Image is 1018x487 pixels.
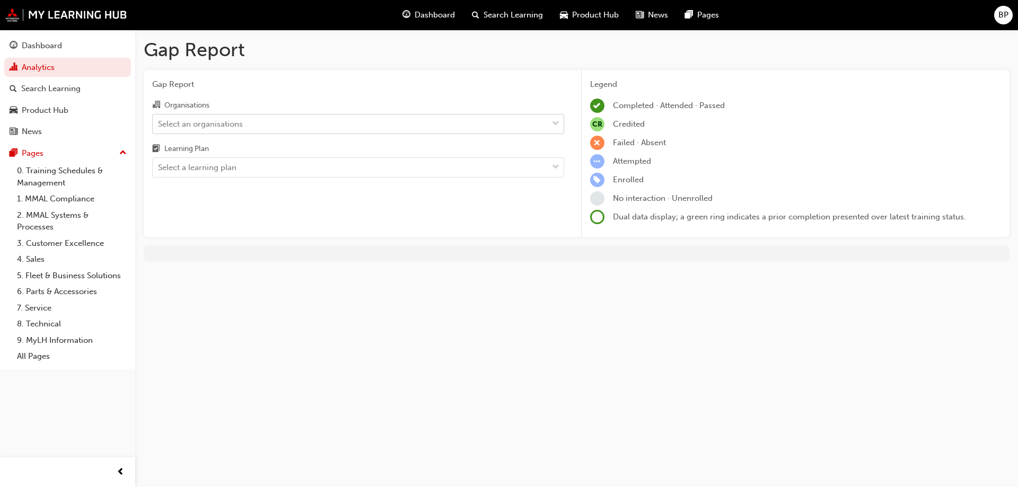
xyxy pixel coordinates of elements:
div: Organisations [164,100,209,111]
span: news-icon [10,127,17,137]
span: guage-icon [402,8,410,22]
div: Learning Plan [164,144,209,154]
span: Dual data display; a green ring indicates a prior completion presented over latest training status. [613,212,966,222]
a: 1. MMAL Compliance [13,191,131,207]
button: BP [994,6,1013,24]
span: No interaction · Unenrolled [613,193,713,203]
a: 0. Training Schedules & Management [13,163,131,191]
span: Dashboard [415,9,455,21]
div: News [22,126,42,138]
span: learningRecordVerb_FAIL-icon [590,136,604,150]
span: Product Hub [572,9,619,21]
a: 7. Service [13,300,131,316]
span: News [648,9,668,21]
span: up-icon [119,146,127,160]
a: Dashboard [4,36,131,56]
a: 9. MyLH Information [13,332,131,349]
span: pages-icon [10,149,17,158]
a: pages-iconPages [677,4,727,26]
span: null-icon [590,117,604,131]
span: BP [998,9,1008,21]
a: 5. Fleet & Business Solutions [13,268,131,284]
span: news-icon [636,8,644,22]
a: 3. Customer Excellence [13,235,131,252]
span: search-icon [472,8,479,22]
a: Analytics [4,58,131,77]
a: Search Learning [4,79,131,99]
img: mmal [5,8,127,22]
span: Completed · Attended · Passed [613,101,725,110]
span: learningRecordVerb_NONE-icon [590,191,604,206]
a: guage-iconDashboard [394,4,463,26]
span: down-icon [552,117,559,131]
div: Pages [22,147,43,160]
span: Failed · Absent [613,138,666,147]
span: car-icon [560,8,568,22]
span: chart-icon [10,63,17,73]
span: guage-icon [10,41,17,51]
span: car-icon [10,106,17,116]
a: 2. MMAL Systems & Processes [13,207,131,235]
span: Pages [697,9,719,21]
button: Pages [4,144,131,163]
span: prev-icon [117,466,125,479]
h1: Gap Report [144,38,1010,61]
div: Select a learning plan [158,162,236,174]
span: pages-icon [685,8,693,22]
span: down-icon [552,161,559,174]
span: Attempted [613,156,651,166]
div: Search Learning [21,83,81,95]
span: Search Learning [484,9,543,21]
a: 8. Technical [13,316,131,332]
button: DashboardAnalyticsSearch LearningProduct HubNews [4,34,131,144]
span: search-icon [10,84,17,94]
a: 4. Sales [13,251,131,268]
span: organisation-icon [152,101,160,110]
a: car-iconProduct Hub [551,4,627,26]
span: learningplan-icon [152,145,160,154]
div: Dashboard [22,40,62,52]
a: search-iconSearch Learning [463,4,551,26]
span: learningRecordVerb_ENROLL-icon [590,173,604,187]
a: news-iconNews [627,4,677,26]
span: Credited [613,119,645,129]
div: Legend [590,78,1002,91]
a: News [4,122,131,141]
span: learningRecordVerb_ATTEMPT-icon [590,154,604,169]
span: learningRecordVerb_COMPLETE-icon [590,99,604,113]
span: Enrolled [613,175,644,184]
span: Gap Report [152,78,564,91]
div: Select an organisations [158,118,243,130]
div: Product Hub [22,104,68,117]
a: 6. Parts & Accessories [13,284,131,300]
a: All Pages [13,348,131,365]
a: Product Hub [4,101,131,120]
